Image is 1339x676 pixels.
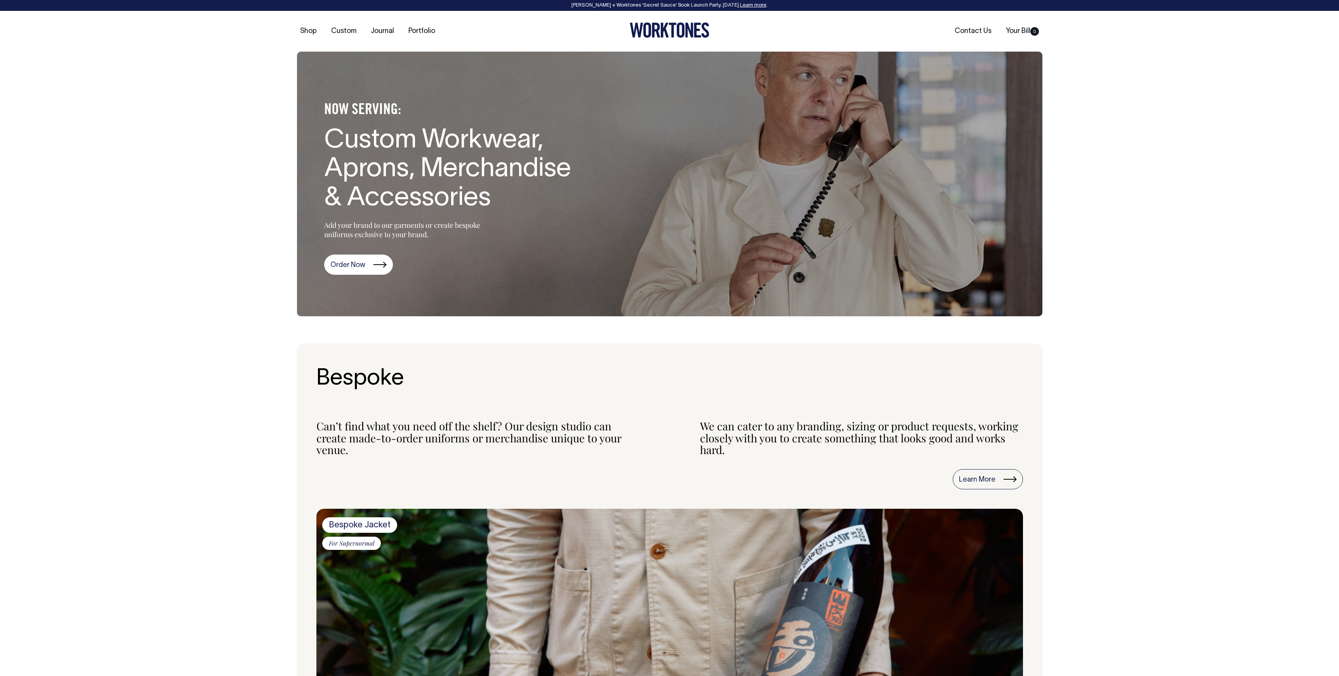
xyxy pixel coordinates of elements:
[322,537,381,550] span: For Supernormal
[1003,25,1042,38] a: Your Bill0
[324,255,393,275] a: Order Now
[324,220,499,239] p: Add your brand to our garments or create bespoke uniforms exclusive to your brand.
[322,517,397,533] span: Bespoke Jacket
[324,127,577,213] h1: Custom Workwear, Aprons, Merchandise & Accessories
[316,367,1023,392] h2: Bespoke
[1030,27,1039,36] span: 0
[953,469,1023,489] a: Learn More
[740,3,766,8] a: Learn more
[328,25,359,38] a: Custom
[952,25,995,38] a: Contact Us
[324,101,577,119] h4: NOW SERVING:
[8,3,1331,8] div: [PERSON_NAME] × Worktones ‘Secret Sauce’ Book Launch Party, [DATE]. .
[700,420,1023,456] div: We can cater to any branding, sizing or product requests, working closely with you to create some...
[405,25,438,38] a: Portfolio
[316,420,639,456] div: Can’t find what you need off the shelf? Our design studio can create made-to-order uniforms or me...
[368,25,397,38] a: Journal
[297,25,320,38] a: Shop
